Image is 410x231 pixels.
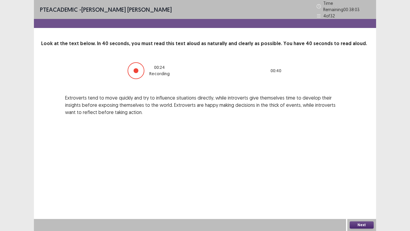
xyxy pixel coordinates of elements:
[154,64,165,71] p: 00 : 24
[270,68,281,74] p: 00 : 40
[41,40,369,47] p: Look at the text below. In 40 seconds, you must read this text aloud as naturally and clearly as ...
[323,13,335,19] p: 4 of 32
[149,71,170,77] p: Recording
[65,94,345,116] p: Extroverts tend to move quickly and try to influence situations directly, while introverts give t...
[40,5,172,14] p: - [PERSON_NAME] [PERSON_NAME]
[40,6,78,13] span: PTE academic
[350,221,374,229] button: Next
